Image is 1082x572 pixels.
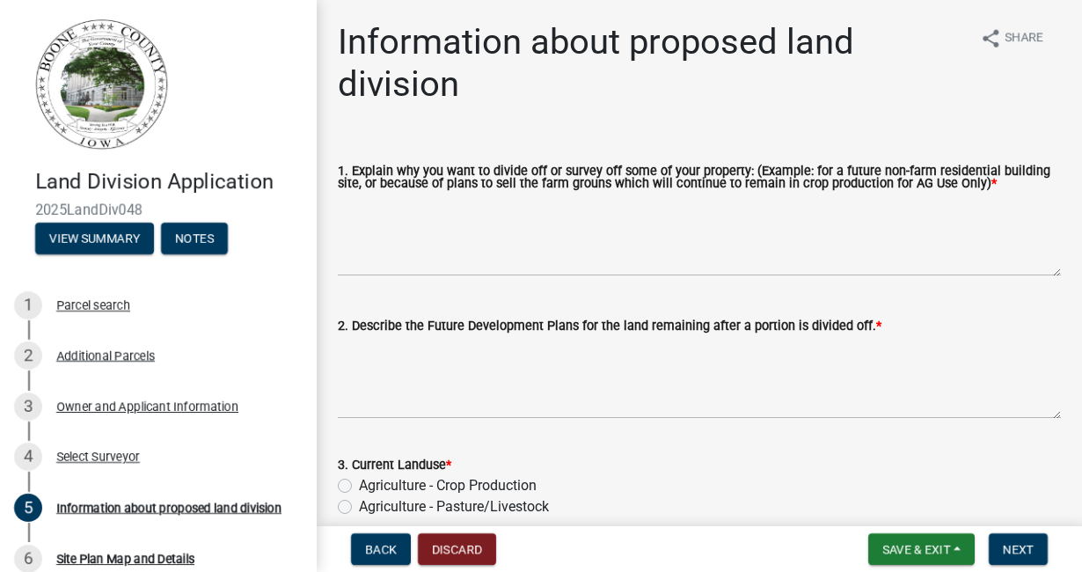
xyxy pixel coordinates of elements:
wm-modal-confirm: Notes [161,232,228,246]
div: Select Surveyor [56,451,140,463]
button: shareShare [966,21,1057,55]
label: Agriculture - Crop Production [359,475,537,496]
div: Site Plan Map and Details [56,553,194,565]
span: Save & Exit [882,542,950,556]
span: Share [1005,28,1043,49]
div: 2 [14,341,42,370]
label: 2. Describe the Future Development Plans for the land remaining after a portion is divided off. [338,320,881,333]
div: Owner and Applicant Information [56,400,238,413]
i: share [980,28,1001,49]
img: Boone County, Iowa [35,18,169,150]
div: 1 [14,291,42,319]
span: 2025LandDiv048 [35,202,281,218]
label: Agriculture - [GEOGRAPHIC_DATA] [359,517,569,539]
div: Additional Parcels [56,349,155,362]
wm-modal-confirm: Summary [35,232,154,246]
label: Agriculture - Pasture/Livestock [359,496,549,517]
div: 5 [14,494,42,522]
label: 1. Explain why you want to divide off or survey off some of your property: (Example: for a future... [338,165,1061,191]
button: Discard [418,533,496,565]
label: 3. Current Landuse [338,459,451,472]
button: Save & Exit [868,533,975,565]
button: Notes [161,223,228,254]
button: View Summary [35,223,154,254]
div: 4 [14,443,42,471]
div: Parcel search [56,299,130,312]
span: Next [1003,542,1034,556]
div: Information about proposed land division [56,502,281,514]
button: Back [351,533,411,565]
div: 3 [14,392,42,421]
h4: Land Division Application [35,169,303,194]
button: Next [989,533,1048,565]
h1: Information about proposed land division [338,21,965,106]
span: Back [365,542,397,556]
